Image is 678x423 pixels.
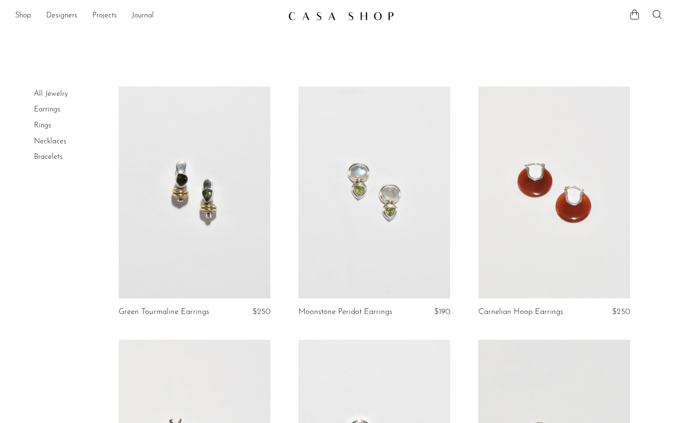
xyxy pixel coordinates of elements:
span: $190 [434,308,450,316]
ul: NEW HEADER MENU [15,8,281,24]
a: Necklaces [34,138,66,145]
a: Moonstone Peridot Earrings [299,308,392,316]
nav: Desktop navigation [15,8,281,24]
a: Green Tourmaline Earrings [119,308,209,316]
a: Bracelets [34,153,63,161]
span: $250 [252,308,270,316]
span: $250 [612,308,630,316]
a: Journal [132,10,154,22]
a: Earrings [34,106,60,113]
a: All Jewelry [34,90,68,98]
a: Carnelian Hoop Earrings [478,308,563,316]
a: Shop [15,10,31,22]
a: Designers [46,10,77,22]
a: Rings [34,122,51,129]
a: Projects [92,10,117,22]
